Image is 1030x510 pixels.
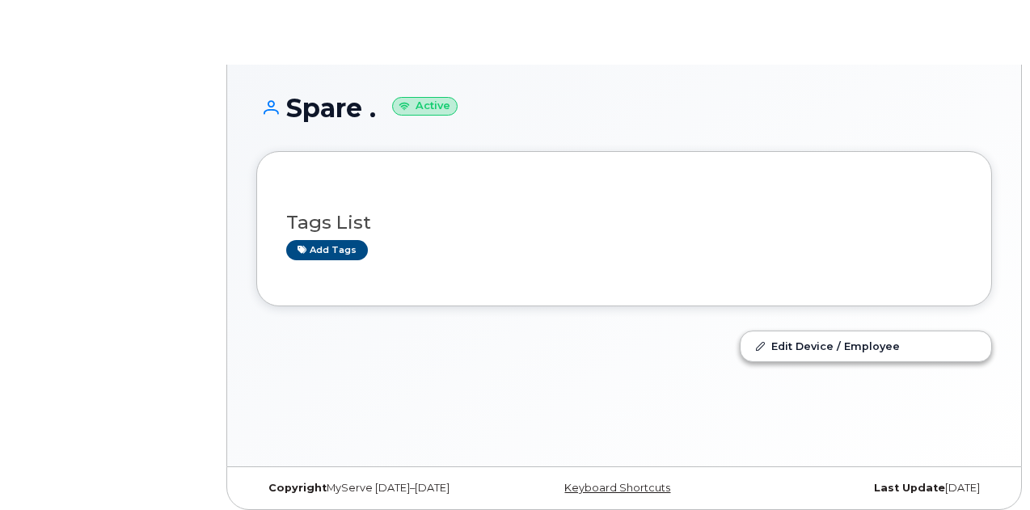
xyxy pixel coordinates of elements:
h3: Tags List [286,213,962,233]
div: MyServe [DATE]–[DATE] [256,482,501,495]
h1: Spare . [256,94,992,122]
a: Add tags [286,240,368,260]
a: Keyboard Shortcuts [564,482,670,494]
strong: Copyright [268,482,327,494]
a: Edit Device / Employee [741,331,991,360]
div: [DATE] [747,482,992,495]
small: Active [392,97,458,116]
strong: Last Update [874,482,945,494]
